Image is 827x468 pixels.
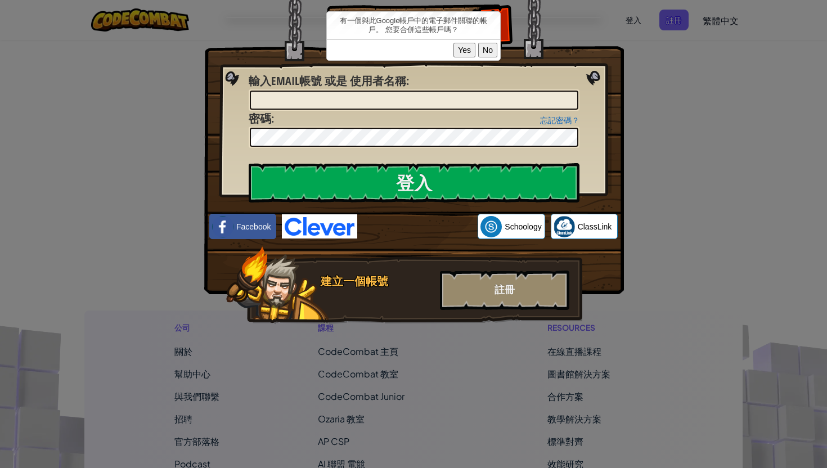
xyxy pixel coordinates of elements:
[249,73,406,88] span: 輸入Email帳號 或是 使用者名稱
[453,43,475,57] button: Yes
[321,273,433,290] div: 建立一個帳號
[236,221,271,232] span: Facebook
[282,214,357,238] img: clever-logo-blue.png
[249,111,271,126] span: 密碼
[505,221,541,232] span: Schoology
[578,221,612,232] span: ClassLink
[249,163,579,202] input: 登入
[440,271,569,310] div: 註冊
[480,216,502,237] img: schoology.png
[554,216,575,237] img: classlink-logo-small.png
[540,116,579,125] a: 忘記密碼？
[249,111,274,127] label: :
[212,216,233,237] img: facebook_small.png
[340,16,488,34] span: 有一個與此Google帳戶中的電子郵件關聯的帳戶。 您要合併這些帳戶嗎？
[249,73,409,89] label: :
[478,43,497,57] button: No
[357,214,478,239] iframe: 「使用 Google 帳戶登入」按鈕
